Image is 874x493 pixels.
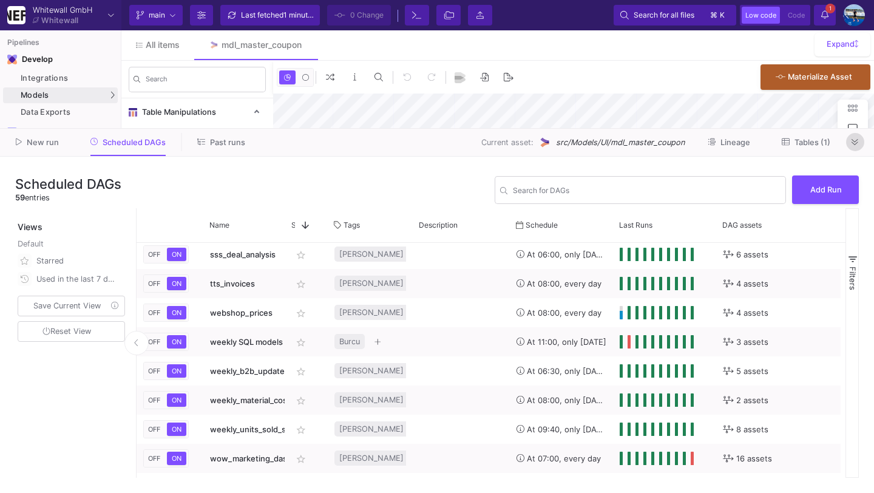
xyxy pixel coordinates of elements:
[146,250,163,259] span: OFF
[1,133,73,152] button: New run
[167,248,186,261] button: ON
[15,252,127,270] button: Starred
[710,8,717,22] span: ⌘
[619,220,652,229] span: Last Runs
[788,11,805,19] span: Code
[481,137,534,148] span: Current asset:
[22,55,40,64] div: Develop
[736,270,768,298] span: 4 assets
[517,299,606,327] div: At 08:00, every day
[210,250,276,259] span: sss_deal_analysis
[169,454,184,463] span: ON
[517,328,606,356] div: At 11:00, only [DATE]
[210,454,314,463] span: wow_marketing_dashboard
[517,386,606,415] div: At 08:00, only [DATE]
[843,4,865,26] img: AEdFTp4_RXFoBzJxSaYPMZp7Iyigz82078j9C0hFtL5t=s96-c
[167,306,186,319] button: ON
[241,6,314,24] div: Last fetched
[294,364,308,379] mat-icon: star_border
[22,127,101,137] div: Lineage
[209,220,229,229] span: Name
[103,138,166,147] span: Scheduled DAGs
[209,40,219,50] img: Tab icon
[146,306,163,319] button: OFF
[21,73,115,83] div: Integrations
[3,104,118,120] a: Data Exports
[848,267,858,290] span: Filters
[183,133,260,152] button: Past runs
[222,40,302,50] div: mdl_master_coupon
[210,395,294,405] span: weekly_material_costs
[339,415,404,443] span: [PERSON_NAME]
[15,176,121,192] h3: Scheduled DAGs
[294,335,308,350] mat-icon: star_border
[146,454,163,463] span: OFF
[146,425,163,433] span: OFF
[121,98,273,126] mat-expansion-panel-header: Table Manipulations
[137,107,216,117] span: Table Manipulations
[294,393,308,408] mat-icon: star_border
[283,10,327,19] span: 1 minute ago
[339,240,404,268] span: [PERSON_NAME]
[294,423,308,437] mat-icon: star_border
[634,6,694,24] span: Search for all files
[146,452,163,465] button: OFF
[169,367,184,375] span: ON
[146,364,163,378] button: OFF
[146,393,163,407] button: OFF
[15,192,121,203] div: entries
[210,366,285,376] span: weekly_b2b_update
[210,337,283,347] span: weekly SQL models
[42,327,91,336] span: Reset View
[146,367,163,375] span: OFF
[339,298,404,327] span: [PERSON_NAME]
[15,193,25,202] span: 59
[517,357,606,386] div: At 06:30, only [DATE]
[167,452,186,465] button: ON
[3,50,118,69] mat-expansion-panel-header: Navigation iconDevelop
[169,279,184,288] span: ON
[146,279,163,288] span: OFF
[41,16,78,24] div: Whitewall
[21,107,115,117] div: Data Exports
[3,70,118,86] a: Integrations
[76,133,181,152] button: Scheduled DAGs
[294,277,308,291] mat-icon: star_border
[169,396,184,404] span: ON
[339,444,404,472] span: [PERSON_NAME]
[784,7,808,24] button: Code
[517,415,606,444] div: At 09:40, only [DATE]
[146,277,163,290] button: OFF
[344,220,360,229] span: Tags
[736,328,768,356] span: 3 assets
[556,137,685,148] span: src/Models/UI/mdl_master_coupon
[736,357,768,386] span: 5 assets
[7,55,17,64] img: Navigation icon
[121,126,273,324] div: Table Manipulations
[210,279,255,288] span: tts_invoices
[792,175,859,204] button: Add Run
[146,335,163,348] button: OFF
[513,188,781,197] input: Search...
[722,220,762,229] span: DAG assets
[167,423,186,436] button: ON
[526,220,558,229] span: Schedule
[18,296,125,316] button: Save Current View
[810,185,842,194] span: Add Run
[210,138,245,147] span: Past runs
[736,299,768,327] span: 4 assets
[814,5,836,25] button: 1
[33,6,92,14] div: Whitewall GmbH
[720,138,750,147] span: Lineage
[419,220,458,229] span: Description
[27,138,59,147] span: New run
[18,321,125,342] button: Reset View
[146,423,163,436] button: OFF
[169,308,184,317] span: ON
[736,240,768,269] span: 6 assets
[736,415,768,444] span: 8 assets
[167,277,186,290] button: ON
[7,6,25,24] img: YZ4Yr8zUCx6JYM5gIgaTIQYeTXdcwQjnYC8iZtTV.png
[146,40,180,50] span: All items
[146,77,261,86] input: Search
